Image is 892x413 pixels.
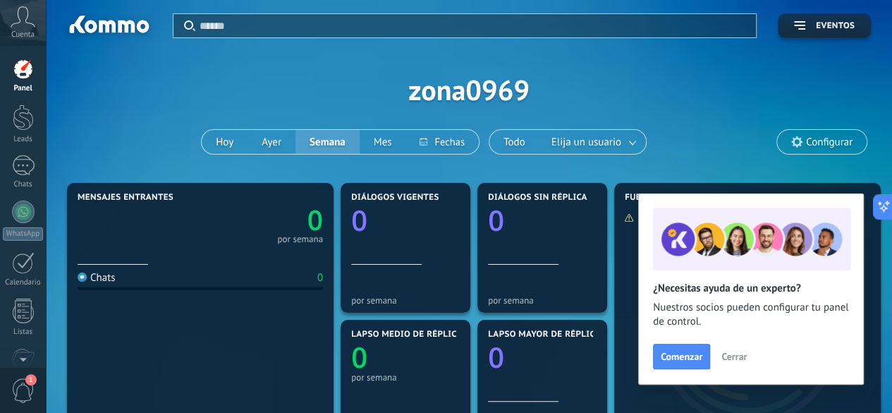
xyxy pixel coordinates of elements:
text: 0 [351,337,367,376]
button: Fechas [405,130,478,154]
h2: ¿Necesitas ayuda de un experto? [653,282,849,295]
text: 0 [307,201,323,239]
div: Chats [3,180,44,189]
span: Nuestros socios pueden configurar tu panel de control. [653,301,849,329]
span: Mensajes entrantes [78,193,173,203]
div: Leads [3,135,44,144]
div: Calendario [3,278,44,287]
div: por semana [488,295,597,306]
div: No hay suficientes datos para mostrar [624,212,795,224]
button: Semana [295,130,360,154]
button: Eventos [778,13,871,38]
span: Cuenta [11,30,35,40]
a: 0 [200,201,323,239]
button: Cerrar [715,346,753,367]
span: Elija un usuario [549,133,624,152]
div: Chats [78,271,116,285]
span: Diálogos sin réplica [488,193,587,203]
span: 1 [25,374,37,385]
button: Todo [489,130,539,154]
div: Listas [3,328,44,337]
span: Lapso mayor de réplica [488,330,600,340]
text: 0 [488,337,504,376]
text: 0 [488,200,504,239]
div: Panel [3,84,44,93]
span: Diálogos vigentes [351,193,439,203]
text: 0 [351,200,367,239]
button: Ayer [248,130,295,154]
button: Mes [360,130,406,154]
button: Hoy [202,130,248,154]
div: WhatsApp [3,227,43,241]
div: por semana [351,295,460,306]
span: Eventos [816,21,855,31]
span: Cerrar [721,352,747,361]
div: 0 [317,271,323,285]
button: Elija un usuario [539,130,646,154]
span: Fuentes de leads [625,193,707,203]
span: Comenzar [661,352,702,361]
div: por semana [351,372,460,383]
button: Comenzar [653,344,710,369]
img: Chats [78,273,87,282]
div: por semana [277,236,323,243]
span: Lapso medio de réplica [351,330,463,340]
span: Configurar [806,136,853,148]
